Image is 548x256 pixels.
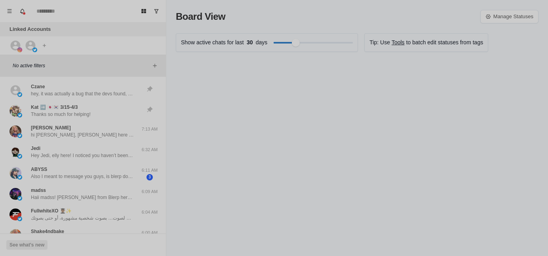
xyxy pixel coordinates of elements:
[13,62,150,69] p: No active filters
[31,214,134,222] p: سلام، تخيل لو رسائل الشات في بثك تتحول لصوت… بصوت شخصية مشهورة، أو حتى بصوتك! [PERSON_NAME]، [PER...
[140,188,160,195] p: 6:09 AM
[480,10,538,23] a: Manage Statuses
[140,146,160,153] p: 6:32 AM
[17,196,22,201] img: picture
[150,5,163,17] button: Show unread conversations
[40,41,49,50] button: Add account
[10,146,21,158] img: picture
[181,38,244,47] p: Show active chats for last
[406,38,483,47] p: to batch edit statuses from tags
[17,113,22,118] img: picture
[292,39,300,47] div: Filter by activity days
[31,194,134,201] p: Haii madss! [PERSON_NAME] from Blerp here, wanted to introduce myself and see how things are goin...
[31,145,40,152] p: Jedi
[31,187,46,194] p: madss
[31,166,47,173] p: ABYSS
[244,38,256,47] span: 30
[392,38,405,47] a: Tools
[17,154,22,159] img: picture
[31,124,71,131] p: [PERSON_NAME]
[6,240,48,250] button: See what's new
[16,5,29,17] button: Notifications
[32,47,37,52] img: picture
[10,209,21,220] img: picture
[10,125,21,137] img: picture
[150,61,160,70] button: Add filters
[17,175,22,180] img: picture
[31,131,134,138] p: hi [PERSON_NAME], [PERSON_NAME] here again, thought i'd check in to see how blerp is going!
[17,133,22,138] img: picture
[31,111,91,118] p: Thanks so much for helping!
[17,92,22,97] img: picture
[10,229,21,241] img: picture
[140,126,160,133] p: 7:13 AM
[140,167,160,174] p: 6:11 AM
[31,104,78,111] p: Kat ➡️ 🇯🇵🇰🇷 3/15-4/3
[10,105,21,117] img: picture
[31,207,72,214] p: FullwhiteXO 👨🏾‍🎓✨
[31,173,134,180] p: Also I meant to message you guys, is blerp doing another party this year at twitchcon?
[31,90,134,97] p: hey, it was actually a bug that the devs found, they had pushed up a short-term fix while they pa...
[140,209,160,216] p: 6:04 AM
[10,167,21,179] img: picture
[3,5,16,17] button: Menu
[10,188,21,200] img: picture
[31,228,64,235] p: Shake4ndbake
[140,229,160,236] p: 6:00 AM
[147,174,153,180] span: 3
[17,47,22,52] img: picture
[176,9,225,24] p: Board View
[31,83,45,90] p: Czane
[256,38,268,47] p: days
[31,152,134,159] p: Hey Jedi, elly here! I noticed you haven’t been using Blerp for awhile and just wanted to check i...
[137,5,150,17] button: Board View
[369,38,390,47] p: Tip: Use
[17,216,22,221] img: picture
[10,25,51,33] p: Linked Accounts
